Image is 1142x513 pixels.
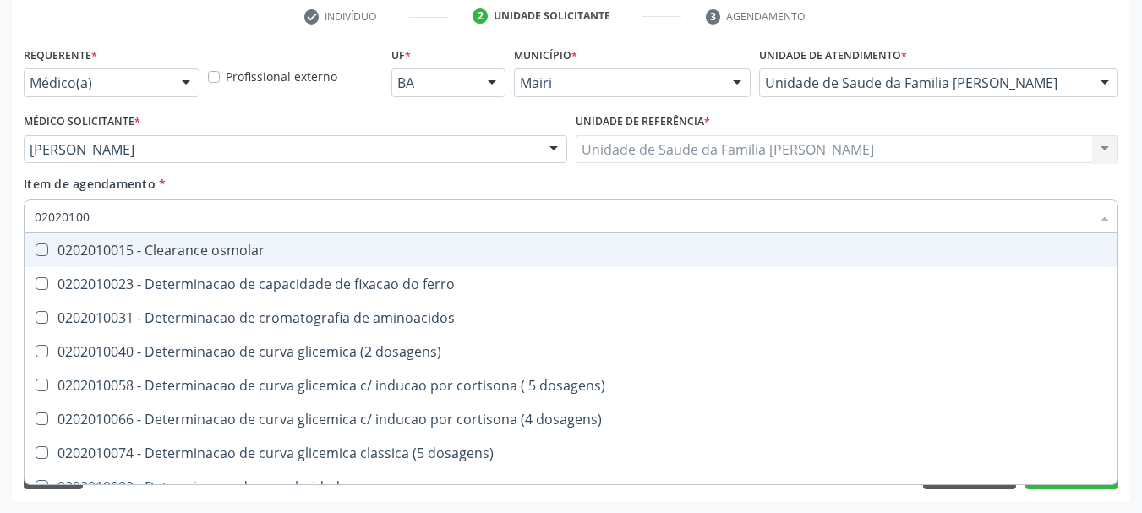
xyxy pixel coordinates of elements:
[24,109,140,135] label: Médico Solicitante
[759,42,907,68] label: Unidade de atendimento
[514,42,577,68] label: Município
[576,109,710,135] label: Unidade de referência
[494,8,610,24] div: Unidade solicitante
[30,74,165,91] span: Médico(a)
[35,412,1107,426] div: 0202010066 - Determinacao de curva glicemica c/ inducao por cortisona (4 dosagens)
[35,277,1107,291] div: 0202010023 - Determinacao de capacidade de fixacao do ferro
[226,68,337,85] label: Profissional externo
[765,74,1084,91] span: Unidade de Saude da Familia [PERSON_NAME]
[35,345,1107,358] div: 0202010040 - Determinacao de curva glicemica (2 dosagens)
[397,74,471,91] span: BA
[35,243,1107,257] div: 0202010015 - Clearance osmolar
[35,446,1107,460] div: 0202010074 - Determinacao de curva glicemica classica (5 dosagens)
[391,42,411,68] label: UF
[24,42,97,68] label: Requerente
[24,176,156,192] span: Item de agendamento
[520,74,716,91] span: Mairi
[30,141,533,158] span: [PERSON_NAME]
[35,480,1107,494] div: 0202010082 - Determinacao de osmolaridade
[35,311,1107,325] div: 0202010031 - Determinacao de cromatografia de aminoacidos
[35,379,1107,392] div: 0202010058 - Determinacao de curva glicemica c/ inducao por cortisona ( 5 dosagens)
[473,8,488,24] div: 2
[35,199,1090,233] input: Buscar por procedimentos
